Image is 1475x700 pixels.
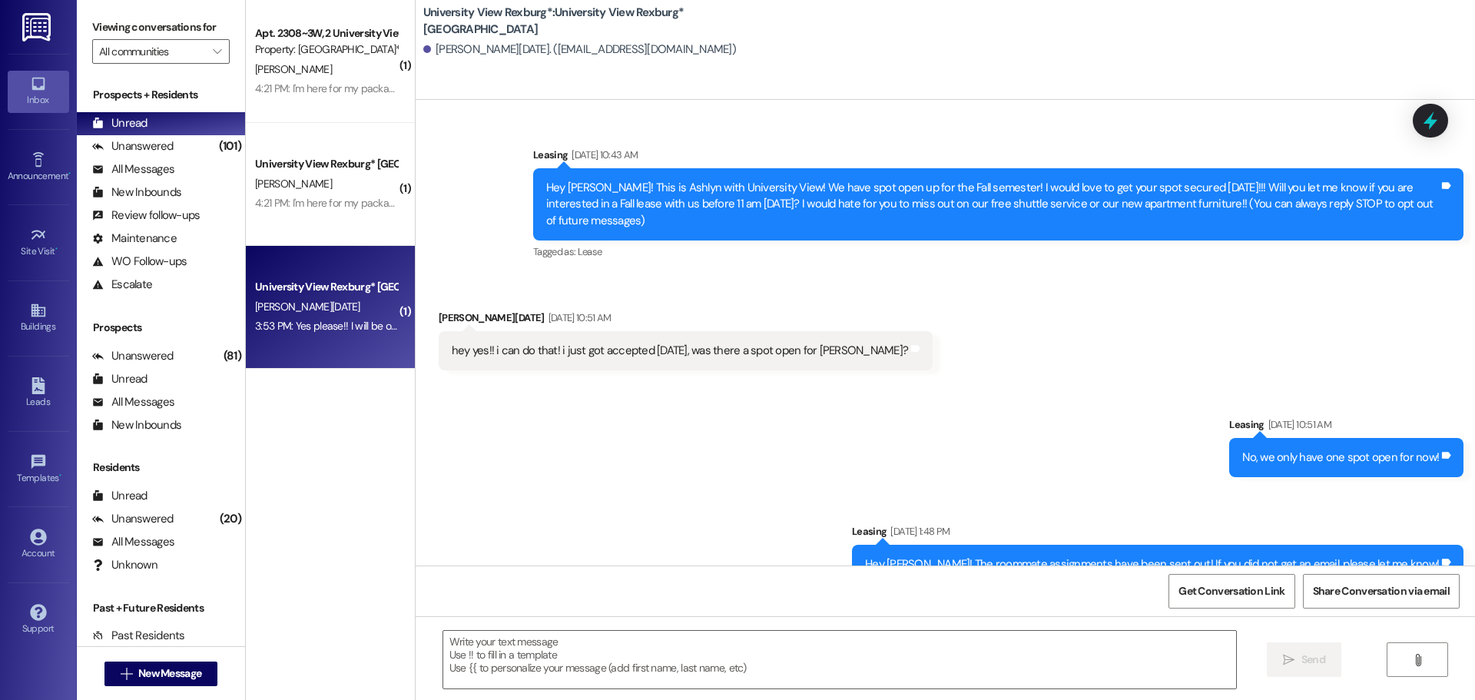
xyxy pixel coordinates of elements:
div: [DATE] 10:43 AM [568,147,638,163]
span: New Message [138,665,201,682]
b: University View Rexburg*: University View Rexburg* [GEOGRAPHIC_DATA] [423,5,731,38]
div: Property: [GEOGRAPHIC_DATA]* [255,41,397,58]
div: University View Rexburg* [GEOGRAPHIC_DATA] [255,279,397,295]
i:  [1283,654,1294,666]
a: Site Visit • [8,222,69,264]
span: • [68,168,71,179]
div: Apt. 2308~3W, 2 University View Rexburg [255,25,397,41]
span: • [55,244,58,254]
div: No, we only have one spot open for now! [1242,450,1439,466]
div: Unanswered [92,138,174,154]
div: Hey [PERSON_NAME]! This is Ashlyn with University View! We have spot open up for the Fall semeste... [546,180,1439,229]
button: Send [1267,642,1341,677]
a: Leads [8,373,69,414]
div: Maintenance [92,231,177,247]
div: University View Rexburg* [GEOGRAPHIC_DATA] [255,156,397,172]
i:  [121,668,132,680]
div: Unread [92,371,147,387]
div: All Messages [92,161,174,177]
div: All Messages [92,394,174,410]
div: (81) [220,344,245,368]
div: Leasing [852,523,1463,545]
div: Unread [92,488,147,504]
a: Account [8,524,69,566]
span: Share Conversation via email [1313,583,1450,599]
span: • [59,470,61,481]
button: New Message [104,662,218,686]
div: New Inbounds [92,184,181,201]
span: Get Conversation Link [1178,583,1284,599]
div: 4:21 PM: I'm here for my package is it closed [255,196,449,210]
div: Escalate [92,277,152,293]
div: Past + Future Residents [77,600,245,616]
span: [PERSON_NAME] [255,177,332,191]
div: Past Residents [92,628,185,644]
div: (101) [215,134,245,158]
div: [PERSON_NAME][DATE] [439,310,933,331]
div: Leasing [1229,416,1463,438]
label: Viewing conversations for [92,15,230,39]
span: [PERSON_NAME] [255,62,332,76]
div: [DATE] 1:48 PM [887,523,950,539]
div: [DATE] 10:51 AM [545,310,612,326]
a: Support [8,599,69,641]
div: Prospects [77,320,245,336]
div: Prospects + Residents [77,87,245,103]
div: 3:53 PM: Yes please!! I will be on crutches also.. is there an elevator? [255,319,555,333]
div: Leasing [533,147,1463,168]
span: Send [1301,652,1325,668]
div: [PERSON_NAME][DATE]. ([EMAIL_ADDRESS][DOMAIN_NAME]) [423,41,736,58]
a: Inbox [8,71,69,112]
div: Unanswered [92,348,174,364]
i:  [1412,654,1424,666]
div: Hey [PERSON_NAME]! The roommate assignments have been sent out! If you did not get an email, plea... [865,556,1439,572]
div: Tagged as: [533,241,1463,263]
div: 4:21 PM: I'm here for my package is it closed [255,81,449,95]
div: [DATE] 10:51 AM [1265,416,1331,433]
a: Buildings [8,297,69,339]
div: New Inbounds [92,417,181,433]
div: Unknown [92,557,157,573]
div: Review follow-ups [92,207,200,224]
button: Get Conversation Link [1168,574,1294,609]
span: [PERSON_NAME][DATE] [255,300,360,314]
button: Share Conversation via email [1303,574,1460,609]
i:  [213,45,221,58]
div: Residents [77,459,245,476]
div: Unanswered [92,511,174,527]
input: All communities [99,39,205,64]
div: All Messages [92,534,174,550]
div: Unread [92,115,147,131]
a: Templates • [8,449,69,490]
div: WO Follow-ups [92,254,187,270]
img: ResiDesk Logo [22,13,54,41]
div: hey yes!! i can do that! i just got accepted [DATE], was there a spot open for [PERSON_NAME]? [452,343,908,359]
div: (20) [216,507,245,531]
span: Lease [578,245,602,258]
